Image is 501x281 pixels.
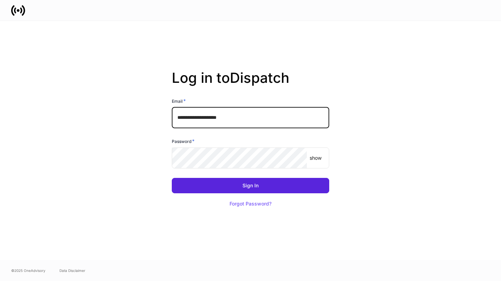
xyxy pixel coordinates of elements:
[230,201,271,206] div: Forgot Password?
[242,183,259,188] div: Sign In
[172,178,329,193] button: Sign In
[172,70,329,98] h2: Log in to Dispatch
[172,98,186,105] h6: Email
[59,268,85,273] a: Data Disclaimer
[11,268,45,273] span: © 2025 OneAdvisory
[310,154,322,161] p: show
[172,138,195,145] h6: Password
[221,196,280,211] button: Forgot Password?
